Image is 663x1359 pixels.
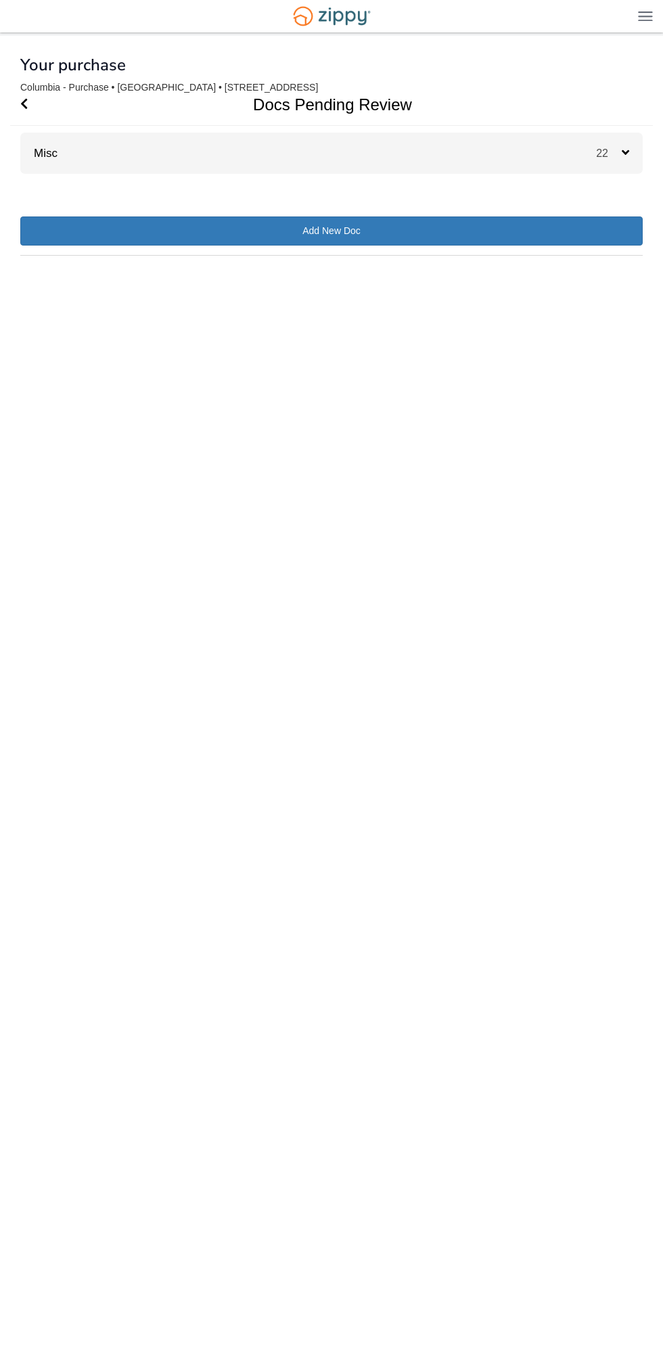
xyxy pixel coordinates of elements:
h1: Docs Pending Review [10,84,637,125]
div: Columbia - Purchase • [GEOGRAPHIC_DATA] • [STREET_ADDRESS] [20,82,643,93]
span: 22 [596,147,622,159]
img: Mobile Dropdown Menu [638,11,653,21]
h1: Your purchase [20,56,126,74]
a: Add New Doc [20,216,643,246]
a: Misc [20,147,58,160]
a: Go Back [20,84,28,125]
